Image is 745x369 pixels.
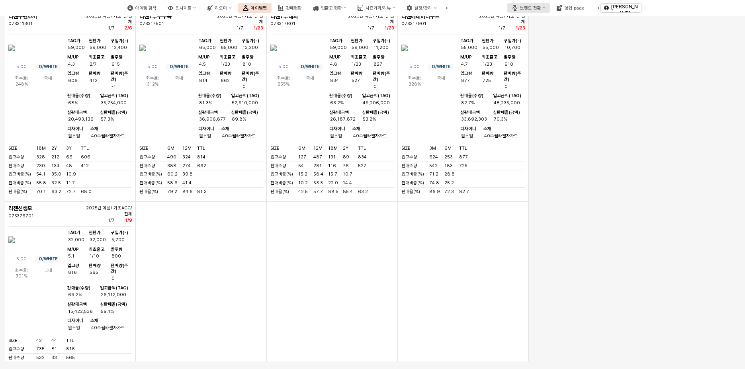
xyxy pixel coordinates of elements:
[366,6,391,11] div: 시즌기획/리뷰
[507,3,550,13] button: 브랜드 전환
[321,6,342,11] div: 입출고 현황
[215,6,227,11] div: 리오더
[552,3,589,13] button: 영업 page
[238,3,272,13] button: 아이템맵
[123,3,161,13] button: 아이템 검색
[176,6,192,11] div: 인사이트
[202,3,236,13] button: 리오더
[353,3,400,13] button: 시즌기획/리뷰
[565,6,585,11] div: 영업 page
[600,3,641,13] button: [PERSON_NAME]
[415,6,432,11] div: 설정/관리
[286,6,302,11] div: 판매현황
[520,6,541,11] div: 브랜드 전환
[402,3,441,13] button: 설정/관리
[591,3,610,13] div: Menu item 6
[135,6,156,11] div: 아이템 검색
[308,3,351,13] button: 입출고 현황
[163,3,201,13] button: 인사이트
[611,4,638,16] p: [PERSON_NAME]
[251,6,267,11] div: 아이템맵
[273,3,307,13] button: 판매현황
